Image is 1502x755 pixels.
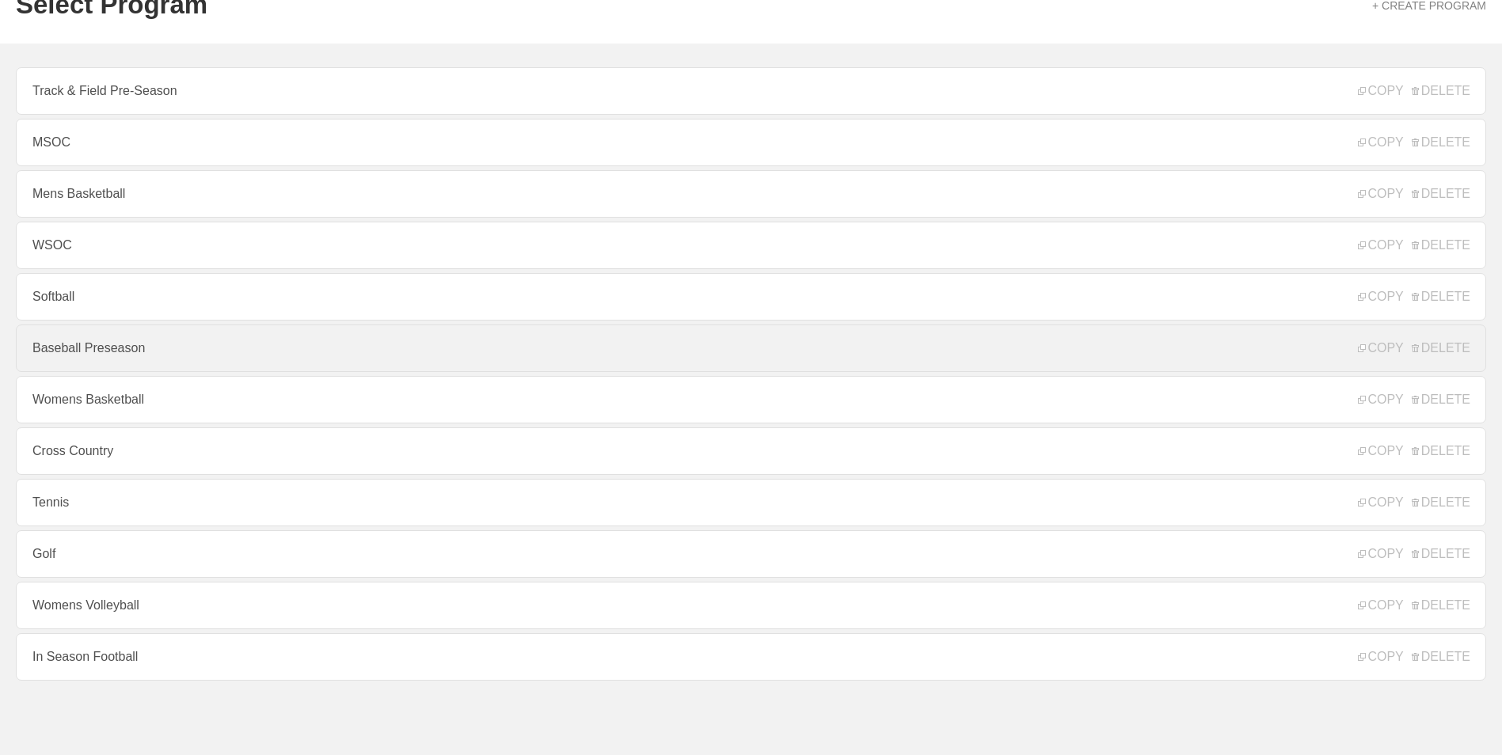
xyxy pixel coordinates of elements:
span: DELETE [1412,290,1470,304]
span: DELETE [1412,84,1470,98]
span: COPY [1358,495,1403,510]
a: MSOC [16,119,1486,166]
span: COPY [1358,598,1403,613]
a: In Season Football [16,633,1486,681]
span: DELETE [1412,187,1470,201]
span: COPY [1358,444,1403,458]
span: DELETE [1412,393,1470,407]
span: COPY [1358,238,1403,252]
span: DELETE [1412,341,1470,355]
span: COPY [1358,84,1403,98]
span: DELETE [1412,135,1470,150]
a: Baseball Preseason [16,324,1486,372]
span: DELETE [1412,598,1470,613]
a: Mens Basketball [16,170,1486,218]
span: COPY [1358,393,1403,407]
a: Softball [16,273,1486,321]
span: DELETE [1412,495,1470,510]
span: DELETE [1412,238,1470,252]
a: Tennis [16,479,1486,526]
span: COPY [1358,547,1403,561]
a: WSOC [16,222,1486,269]
span: COPY [1358,187,1403,201]
span: COPY [1358,135,1403,150]
iframe: Chat Widget [1423,679,1502,755]
a: Womens Basketball [16,376,1486,423]
span: COPY [1358,290,1403,304]
span: DELETE [1412,547,1470,561]
a: Golf [16,530,1486,578]
span: COPY [1358,650,1403,664]
a: Womens Volleyball [16,582,1486,629]
a: Track & Field Pre-Season [16,67,1486,115]
span: DELETE [1412,650,1470,664]
a: Cross Country [16,427,1486,475]
span: DELETE [1412,444,1470,458]
span: COPY [1358,341,1403,355]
